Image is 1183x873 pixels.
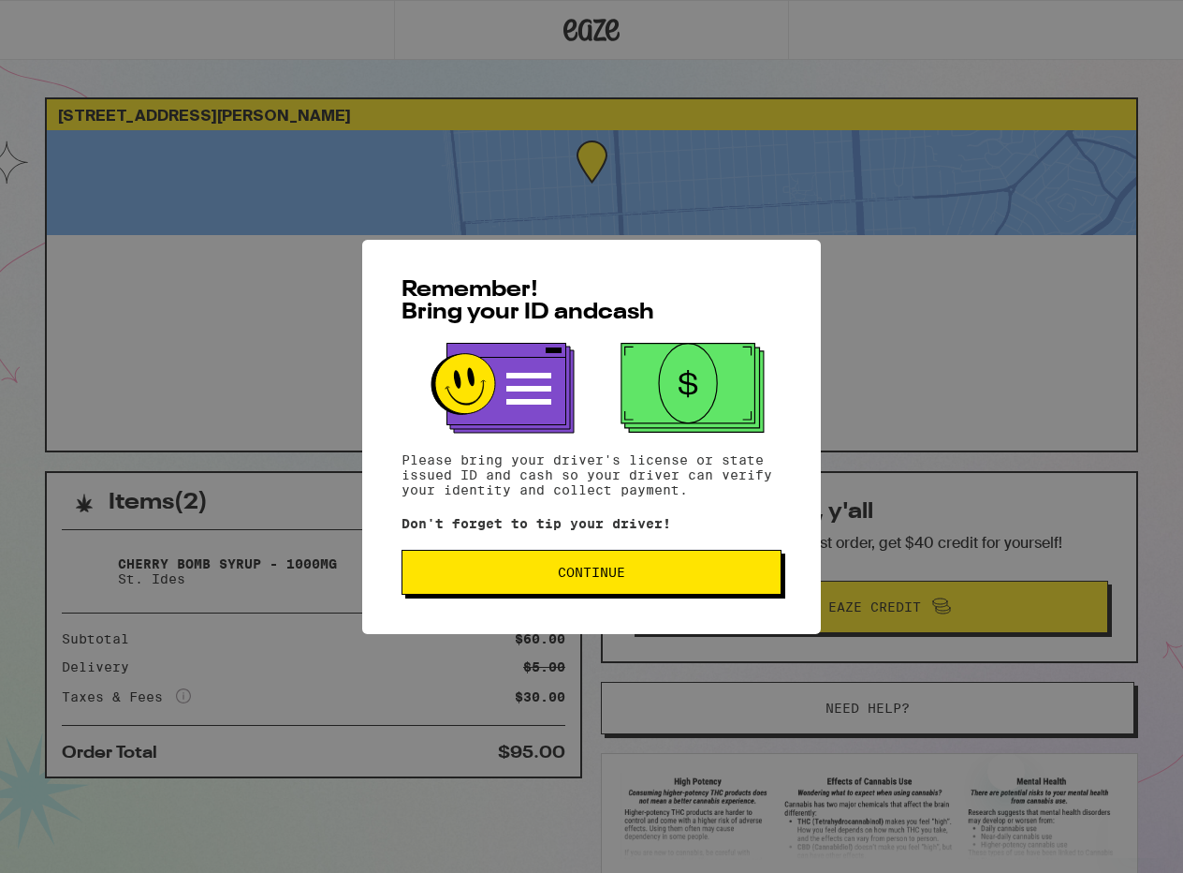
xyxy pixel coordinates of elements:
[558,566,625,579] span: Continue
[402,516,781,531] p: Don't forget to tip your driver!
[987,753,1025,791] iframe: Close message
[402,550,781,595] button: Continue
[402,279,654,324] span: Remember! Bring your ID and cash
[1108,798,1168,858] iframe: Button to launch messaging window
[402,452,781,497] p: Please bring your driver's license or state issued ID and cash so your driver can verify your ide...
